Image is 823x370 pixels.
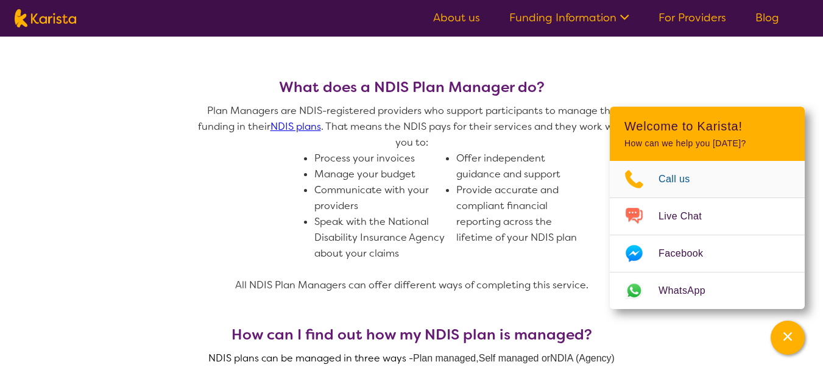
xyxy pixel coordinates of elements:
[659,244,718,263] span: Facebook
[270,120,321,133] a: NDIS plans
[314,166,447,182] li: Manage your budget
[314,151,447,166] li: Process your invoices
[193,277,631,293] p: All NDIS Plan Managers can offer different ways of completing this service.
[433,10,480,25] a: About us
[755,10,779,25] a: Blog
[659,207,716,226] span: Live Chat
[413,353,479,363] span: Plan managed,
[479,353,550,363] span: Self managed or
[193,326,631,343] h3: How can I find out how my NDIS plan is managed?
[456,182,588,246] li: Provide accurate and compliant financial reporting across the lifetime of your NDIS plan
[314,214,447,261] li: Speak with the National Disability Insurance Agency about your claims
[15,9,76,27] img: Karista logo
[624,119,790,133] h2: Welcome to Karista!
[509,10,629,25] a: Funding Information
[624,138,790,149] p: How can we help you [DATE]?
[456,151,588,182] li: Offer independent guidance and support
[610,161,805,309] ul: Choose channel
[659,170,705,188] span: Call us
[314,182,447,214] li: Communicate with your providers
[771,321,805,355] button: Channel Menu
[193,79,631,96] h3: What does a NDIS Plan Manager do?
[193,103,631,151] p: Plan Managers are NDIS-registered providers who support participants to manage the funding in the...
[659,282,720,300] span: WhatsApp
[659,10,726,25] a: For Providers
[610,272,805,309] a: Web link opens in a new tab.
[610,107,805,309] div: Channel Menu
[208,352,413,365] span: NDIS plans can be managed in three ways -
